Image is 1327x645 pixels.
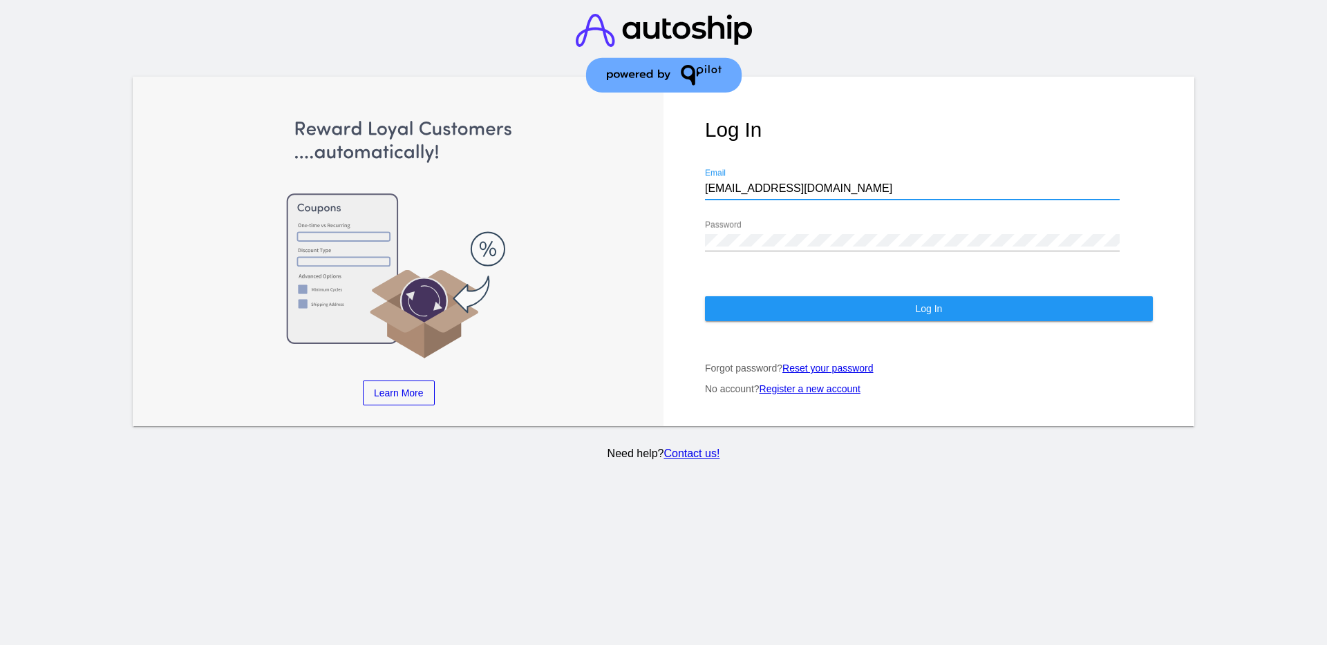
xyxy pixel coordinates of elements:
h1: Log In [705,118,1153,142]
button: Log In [705,296,1153,321]
img: Apply Coupons Automatically to Scheduled Orders with QPilot [175,118,623,360]
span: Learn More [374,387,424,398]
a: Contact us! [663,447,719,459]
p: Need help? [131,447,1197,460]
p: No account? [705,383,1153,394]
span: Log In [915,303,942,314]
input: Email [705,182,1120,195]
a: Reset your password [782,363,874,374]
a: Learn More [363,381,435,405]
a: Register a new account [760,383,860,394]
p: Forgot password? [705,363,1153,374]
